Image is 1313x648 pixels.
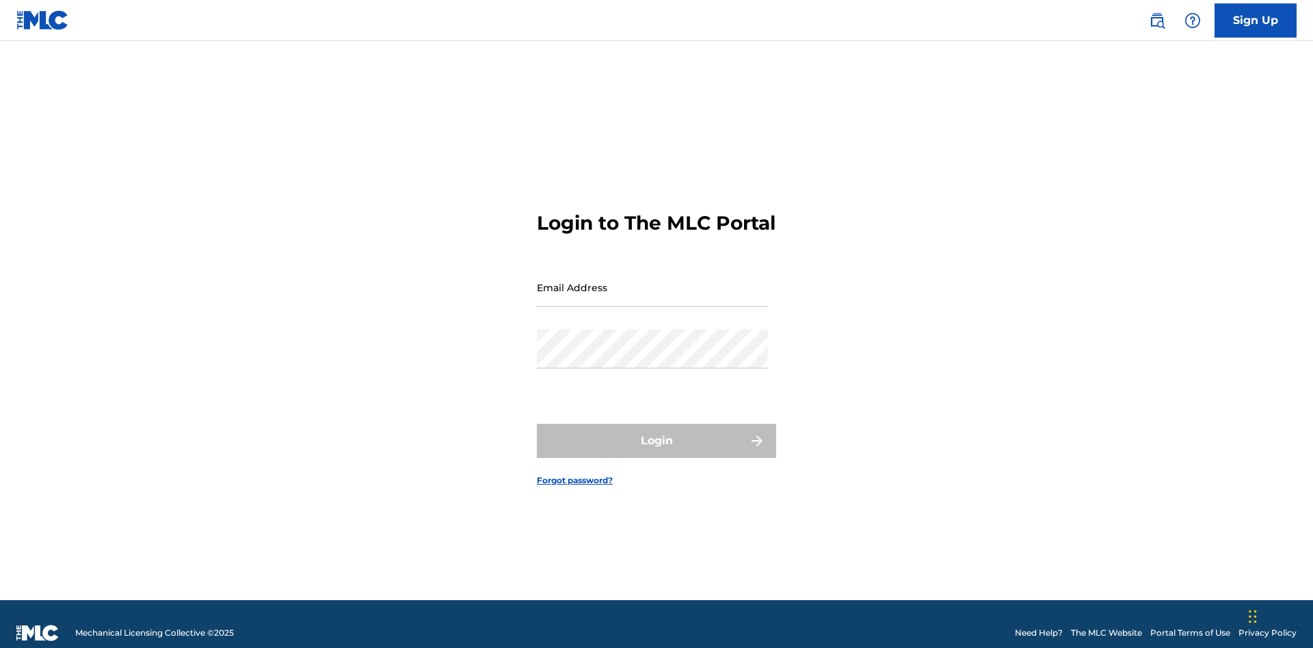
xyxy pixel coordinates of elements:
a: Need Help? [1015,627,1063,639]
div: Drag [1249,596,1257,637]
a: The MLC Website [1071,627,1142,639]
span: Mechanical Licensing Collective © 2025 [75,627,234,639]
h3: Login to The MLC Portal [537,211,775,235]
img: MLC Logo [16,10,69,30]
a: Forgot password? [537,474,613,487]
img: help [1184,12,1201,29]
a: Sign Up [1215,3,1297,38]
iframe: Chat Widget [1245,582,1313,648]
a: Privacy Policy [1238,627,1297,639]
a: Portal Terms of Use [1150,627,1230,639]
a: Public Search [1143,7,1171,34]
img: search [1149,12,1165,29]
div: Help [1179,7,1206,34]
img: logo [16,625,59,641]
